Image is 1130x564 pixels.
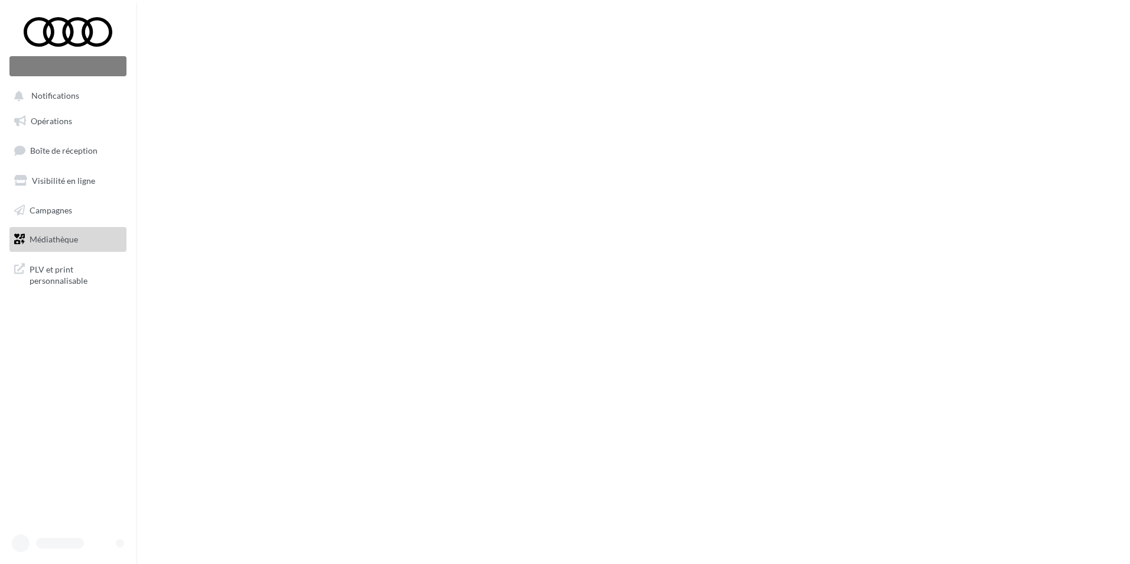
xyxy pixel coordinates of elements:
a: Visibilité en ligne [7,168,129,193]
span: Campagnes [30,205,72,215]
a: PLV et print personnalisable [7,257,129,291]
span: Boîte de réception [30,145,98,155]
a: Campagnes [7,198,129,223]
span: Opérations [31,116,72,126]
span: Notifications [31,91,79,101]
div: Nouvelle campagne [9,56,126,76]
a: Médiathèque [7,227,129,252]
a: Boîte de réception [7,138,129,163]
span: Visibilité en ligne [32,176,95,186]
span: Médiathèque [30,234,78,244]
span: PLV et print personnalisable [30,261,122,287]
a: Opérations [7,109,129,134]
